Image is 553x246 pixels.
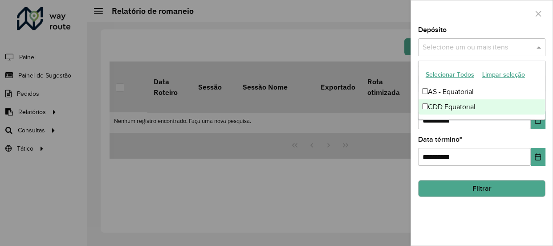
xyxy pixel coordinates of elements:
[419,84,545,99] div: AS - Equatorial
[419,99,545,115] div: CDD Equatorial
[478,68,529,82] button: Limpar seleção
[531,148,545,166] button: Choose Date
[418,134,462,145] label: Data término
[418,25,447,35] label: Depósito
[418,61,545,120] ng-dropdown-panel: Options list
[418,180,545,197] button: Filtrar
[422,68,478,82] button: Selecionar Todos
[531,111,545,129] button: Choose Date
